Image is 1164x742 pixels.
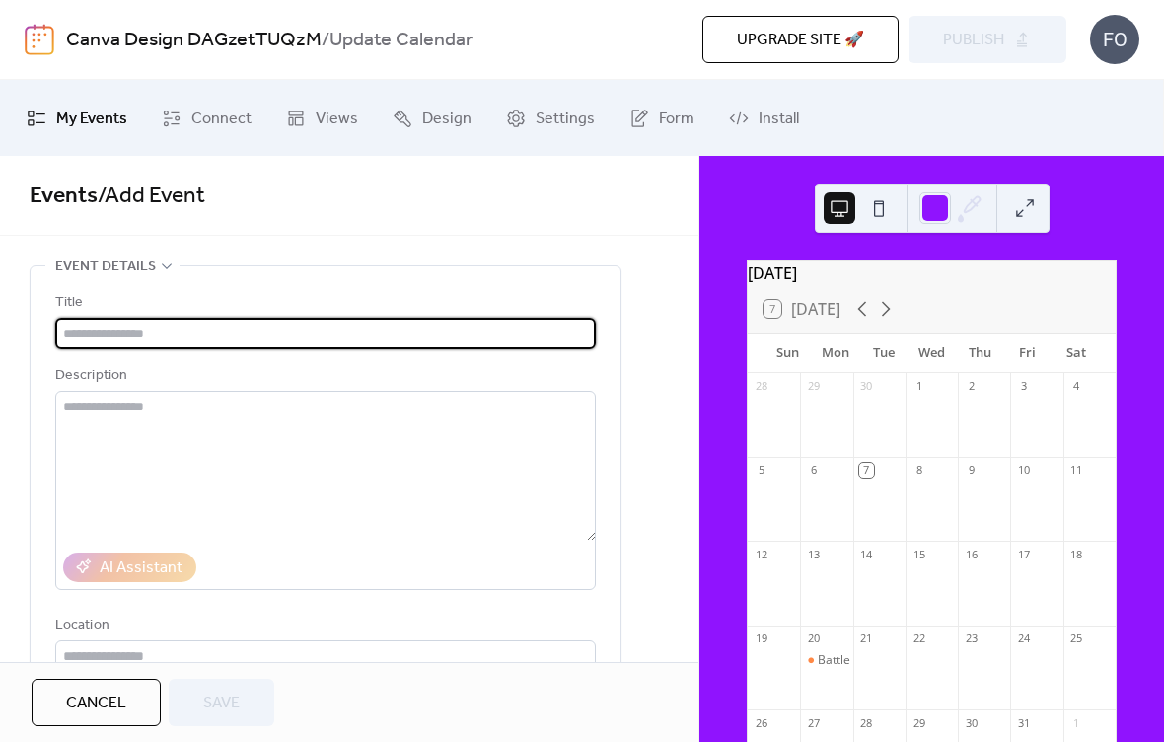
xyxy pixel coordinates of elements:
a: My Events [12,88,142,148]
div: Title [55,291,592,315]
div: Fri [1004,334,1053,373]
div: 17 [1016,547,1031,561]
div: Mon [812,334,860,373]
div: 30 [964,715,979,730]
span: Design [422,104,472,134]
div: 28 [754,379,768,394]
span: My Events [56,104,127,134]
div: 12 [754,547,768,561]
div: Sun [764,334,812,373]
div: Tue [859,334,908,373]
div: 13 [806,547,821,561]
div: Description [55,364,592,388]
div: FO [1090,15,1139,64]
span: Connect [191,104,252,134]
div: 15 [911,547,926,561]
div: 1 [1069,715,1084,730]
a: Install [714,88,814,148]
div: 25 [1069,631,1084,646]
div: 26 [754,715,768,730]
div: 27 [806,715,821,730]
div: Battle Masters 3 update [800,652,852,669]
img: logo [25,24,54,55]
span: Cancel [66,692,126,715]
span: Install [759,104,799,134]
div: 31 [1016,715,1031,730]
div: 8 [911,463,926,478]
a: Settings [491,88,610,148]
div: 3 [1016,379,1031,394]
div: 1 [911,379,926,394]
span: Upgrade site 🚀 [737,29,864,52]
div: Wed [908,334,956,373]
a: Design [378,88,486,148]
div: Battle Masters 3 update [818,652,950,669]
span: Event details [55,256,156,279]
button: Upgrade site 🚀 [702,16,899,63]
button: Cancel [32,679,161,726]
div: 29 [806,379,821,394]
div: 16 [964,547,979,561]
div: 30 [859,379,874,394]
a: Connect [147,88,266,148]
div: 18 [1069,547,1084,561]
div: 19 [754,631,768,646]
a: Form [615,88,709,148]
span: Form [659,104,694,134]
span: Settings [536,104,595,134]
div: 4 [1069,379,1084,394]
a: Events [30,175,98,218]
div: 7 [859,463,874,478]
div: 14 [859,547,874,561]
b: / [322,22,329,59]
div: 23 [964,631,979,646]
div: 29 [911,715,926,730]
span: Views [316,104,358,134]
div: 2 [964,379,979,394]
div: 9 [964,463,979,478]
div: Thu [956,334,1004,373]
div: 6 [806,463,821,478]
div: [DATE] [748,261,1116,285]
span: / Add Event [98,175,205,218]
a: Views [271,88,373,148]
div: 20 [806,631,821,646]
div: 21 [859,631,874,646]
div: 22 [911,631,926,646]
a: Canva Design DAGzetTUQzM [66,22,322,59]
div: Sat [1052,334,1100,373]
div: 5 [754,463,768,478]
div: 11 [1069,463,1084,478]
div: 24 [1016,631,1031,646]
div: 10 [1016,463,1031,478]
div: 28 [859,715,874,730]
b: Update Calendar [329,22,473,59]
div: Location [55,614,592,637]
